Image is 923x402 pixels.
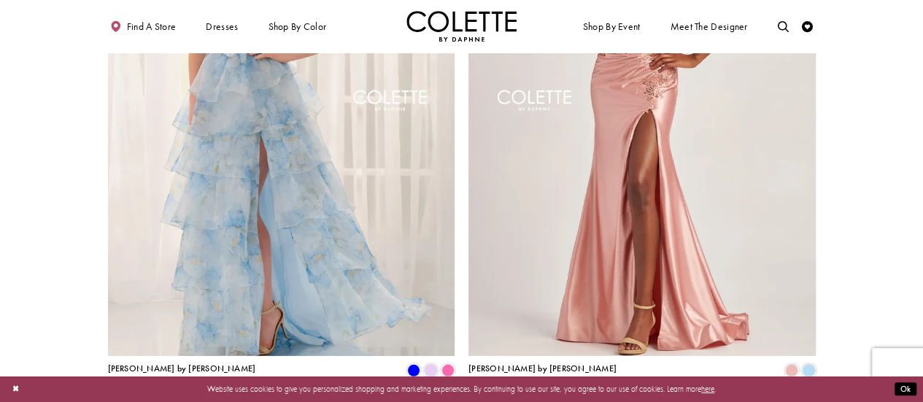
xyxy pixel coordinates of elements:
span: Shop by color [268,21,326,32]
i: Lilac [424,364,437,377]
button: Submit Dialog [895,382,916,396]
div: Colette by Daphne Style No. CL6123 [108,364,256,387]
img: Colette by Daphne [406,11,517,42]
span: Dresses [206,21,238,32]
div: Colette by Daphne Style No. CL6004 [468,364,617,387]
a: Meet the designer [668,11,751,42]
i: Rose Gold [785,364,798,377]
p: Website uses cookies to give you personalized shopping and marketing experiences. By continuing t... [80,382,843,396]
a: Find a store [108,11,179,42]
span: Shop By Event [580,11,643,42]
span: [PERSON_NAME] by [PERSON_NAME] [108,363,256,374]
i: Blue [407,364,420,377]
i: Pink [441,364,455,377]
a: Check Wishlist [799,11,816,42]
a: Visit Home Page [406,11,517,42]
span: Shop By Event [583,21,641,32]
a: Toggle search [775,11,792,42]
span: Shop by color [266,11,329,42]
span: Meet the designer [670,21,747,32]
span: [PERSON_NAME] by [PERSON_NAME] [468,363,617,374]
i: Cloud Blue [802,364,815,377]
a: here [701,384,714,394]
button: Close Dialog [7,379,25,399]
span: Find a store [127,21,177,32]
span: Dresses [203,11,241,42]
